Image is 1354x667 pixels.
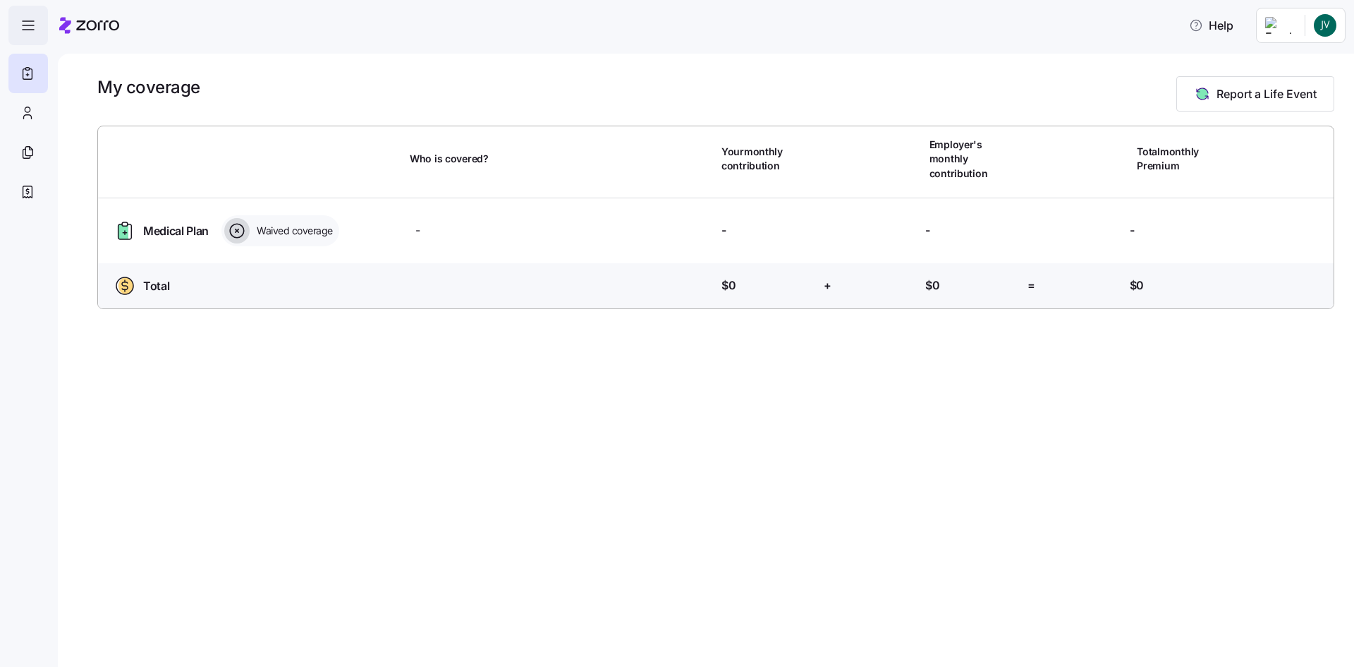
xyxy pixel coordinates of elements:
span: - [1130,222,1135,239]
span: Who is covered? [410,152,489,166]
span: + [824,277,831,294]
span: $0 [925,277,939,294]
img: Employer logo [1265,17,1293,34]
span: - [721,222,726,239]
button: Help [1178,11,1245,40]
span: $0 [721,277,736,294]
span: Help [1189,17,1233,34]
span: Employer's monthly contribution [929,138,1022,181]
span: Total monthly Premium [1137,145,1229,174]
img: ddcac9d0ff5608fd0eb10b2c44877fb7 [1314,14,1336,37]
span: Report a Life Event [1216,85,1317,102]
span: $0 [1130,277,1144,294]
span: - [415,222,420,239]
span: Medical Plan [143,222,209,240]
span: Waived coverage [252,224,333,238]
span: Your monthly contribution [721,145,814,174]
span: Total [143,277,169,295]
span: - [925,222,930,239]
span: = [1027,277,1035,294]
button: Report a Life Event [1176,76,1334,112]
h1: My coverage [97,76,200,98]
